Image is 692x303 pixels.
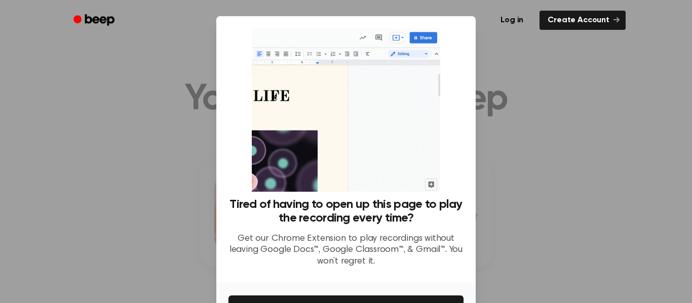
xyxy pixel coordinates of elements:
[490,9,533,32] a: Log in
[228,198,464,225] h3: Tired of having to open up this page to play the recording every time?
[228,233,464,268] p: Get our Chrome Extension to play recordings without leaving Google Docs™, Google Classroom™, & Gm...
[66,11,124,30] a: Beep
[252,28,440,192] img: Beep extension in action
[540,11,626,30] a: Create Account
